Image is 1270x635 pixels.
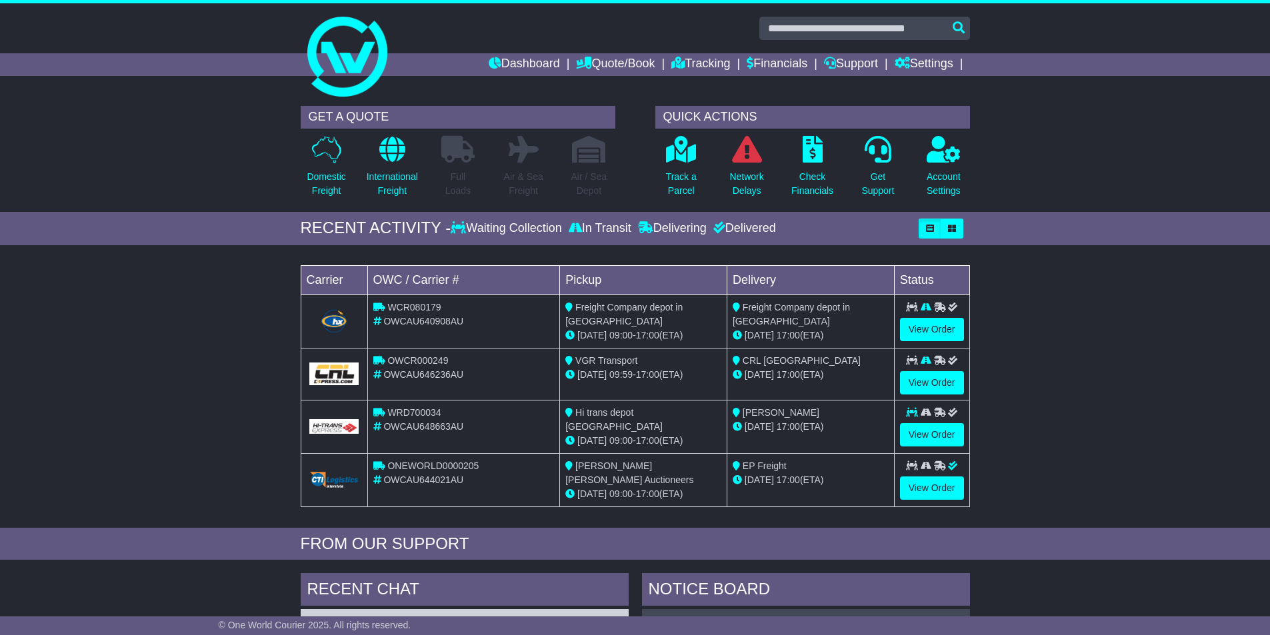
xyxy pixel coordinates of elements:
span: [DATE] [577,488,607,499]
div: - (ETA) [565,434,721,448]
span: Freight Company depot in [GEOGRAPHIC_DATA] [565,302,683,326]
span: [PERSON_NAME] [743,407,819,418]
span: 09:59 [609,369,633,380]
img: GetCarrierServiceLogo [309,362,359,385]
div: (ETA) [733,420,889,434]
div: - (ETA) [565,368,721,382]
img: GetCarrierServiceLogo [309,419,359,434]
a: Support [824,53,878,76]
div: Delivered [710,221,776,236]
div: (ETA) [733,473,889,487]
span: WCR080179 [387,302,441,313]
div: (ETA) [733,368,889,382]
span: 17:00 [636,488,659,499]
a: View Order [900,371,964,394]
div: QUICK ACTIONS [655,106,970,129]
div: Waiting Collection [451,221,565,236]
p: International Freight [367,170,418,198]
span: 17:00 [777,474,800,485]
a: AccountSettings [926,135,961,205]
p: Get Support [861,170,894,198]
img: GetCarrierServiceLogo [309,472,359,488]
span: ONEWORLD0000205 [387,460,479,471]
span: WRD700034 [387,407,441,418]
span: VGR Transport [575,355,637,366]
span: 17:00 [636,435,659,446]
p: Air / Sea Depot [571,170,607,198]
span: [DATE] [745,474,774,485]
a: View Order [900,423,964,446]
span: EP Freight [743,460,787,471]
span: 09:00 [609,435,633,446]
span: 17:00 [777,369,800,380]
img: Hunter_Express.png [319,308,349,334]
span: OWCAU640908AU [383,316,463,326]
a: View Order [900,318,964,341]
div: In Transit [565,221,635,236]
div: Delivering [635,221,710,236]
span: [DATE] [745,369,774,380]
span: 17:00 [777,330,800,340]
div: NOTICE BOARD [642,573,970,609]
span: [PERSON_NAME] [PERSON_NAME] Auctioneers [565,460,693,485]
div: - (ETA) [565,328,721,342]
a: CheckFinancials [791,135,834,205]
td: Carrier [301,265,367,295]
div: RECENT CHAT [301,573,629,609]
a: Track aParcel [665,135,697,205]
p: Network Delays [729,170,763,198]
span: Hi trans depot [GEOGRAPHIC_DATA] [565,407,663,432]
span: 09:00 [609,330,633,340]
p: Domestic Freight [307,170,345,198]
a: DomesticFreight [306,135,346,205]
a: Settings [895,53,953,76]
a: Dashboard [489,53,560,76]
a: NetworkDelays [729,135,764,205]
td: Delivery [727,265,894,295]
p: Air & Sea Freight [504,170,543,198]
span: OWCAU648663AU [383,421,463,432]
span: CRL [GEOGRAPHIC_DATA] [743,355,861,366]
a: GetSupport [861,135,895,205]
div: RECENT ACTIVITY - [301,219,451,238]
div: - (ETA) [565,487,721,501]
span: [DATE] [577,369,607,380]
span: 17:00 [636,369,659,380]
div: GET A QUOTE [301,106,615,129]
a: Financials [747,53,807,76]
a: Tracking [671,53,730,76]
p: Full Loads [441,170,475,198]
span: [DATE] [577,435,607,446]
span: © One World Courier 2025. All rights reserved. [219,620,411,630]
td: Pickup [560,265,727,295]
span: Freight Company depot in [GEOGRAPHIC_DATA] [733,302,850,326]
p: Track a Parcel [666,170,697,198]
a: Quote/Book [576,53,655,76]
span: OWCR000249 [387,355,448,366]
span: 09:00 [609,488,633,499]
div: FROM OUR SUPPORT [301,534,970,554]
span: [DATE] [745,330,774,340]
span: OWCAU646236AU [383,369,463,380]
a: InternationalFreight [366,135,419,205]
a: View Order [900,476,964,500]
p: Account Settings [927,170,961,198]
span: 17:00 [777,421,800,432]
td: Status [894,265,969,295]
span: OWCAU644021AU [383,474,463,485]
div: (ETA) [733,328,889,342]
td: OWC / Carrier # [367,265,560,295]
span: [DATE] [577,330,607,340]
span: 17:00 [636,330,659,340]
p: Check Financials [791,170,833,198]
span: [DATE] [745,421,774,432]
